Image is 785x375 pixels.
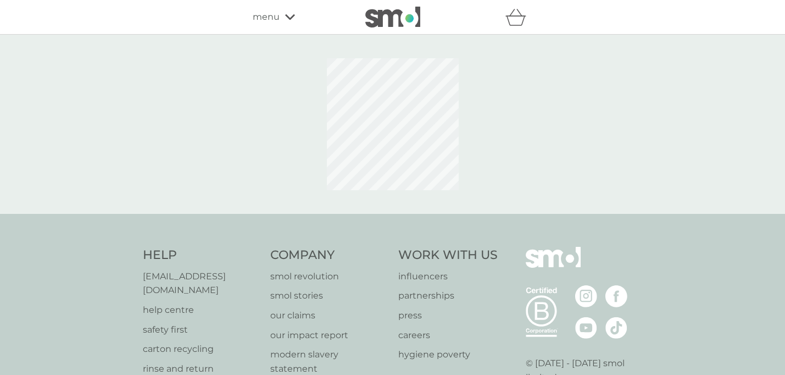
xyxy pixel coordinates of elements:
[270,328,387,343] a: our impact report
[270,247,387,264] h4: Company
[143,269,260,297] a: [EMAIL_ADDRESS][DOMAIN_NAME]
[143,323,260,337] a: safety first
[143,342,260,356] a: carton recycling
[505,6,533,28] div: basket
[143,247,260,264] h4: Help
[398,328,498,343] a: careers
[398,289,498,303] a: partnerships
[398,247,498,264] h4: Work With Us
[398,348,498,362] a: hygiene poverty
[270,269,387,284] a: smol revolution
[398,308,498,323] a: press
[365,7,420,27] img: smol
[143,303,260,317] a: help centre
[605,285,627,307] img: visit the smol Facebook page
[253,10,280,24] span: menu
[398,269,498,284] a: influencers
[575,317,597,339] img: visit the smol Youtube page
[270,289,387,303] a: smol stories
[575,285,597,307] img: visit the smol Instagram page
[526,247,581,284] img: smol
[270,308,387,323] a: our claims
[605,317,627,339] img: visit the smol Tiktok page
